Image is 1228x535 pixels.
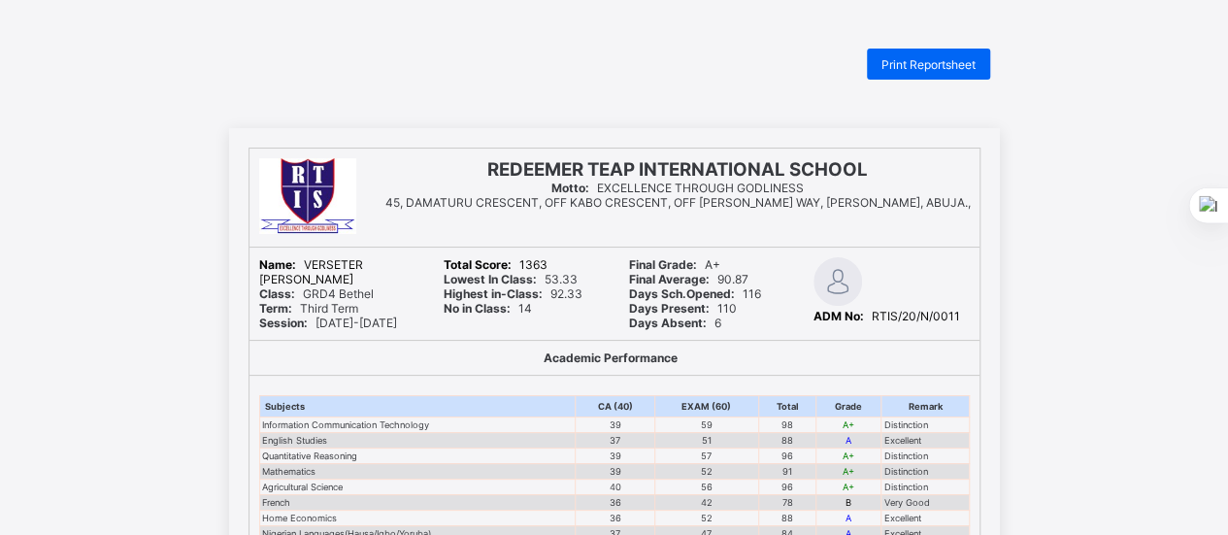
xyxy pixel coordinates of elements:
[385,195,971,210] span: 45, DAMATURU CRESCENT, OFF KABO CRESCENT, OFF [PERSON_NAME] WAY, [PERSON_NAME], ABUJA.,
[654,448,758,463] td: 57
[758,448,815,463] td: 96
[629,301,710,316] b: Days Present:
[259,301,358,316] span: Third Term
[629,316,721,330] span: 6
[758,510,815,525] td: 88
[576,417,654,432] td: 39
[881,432,969,448] td: Excellent
[758,479,815,494] td: 96
[444,257,548,272] span: 1363
[544,351,678,365] b: Academic Performance
[758,432,815,448] td: 88
[815,494,881,510] td: B
[259,479,576,494] td: Agricultural Science
[259,395,576,417] th: Subjects
[259,257,296,272] b: Name:
[259,432,576,448] td: English Studies
[444,301,532,316] span: 14
[815,463,881,479] td: A+
[758,417,815,432] td: 98
[259,316,308,330] b: Session:
[758,494,815,510] td: 78
[813,309,960,323] span: RTIS/20/N/0011
[444,286,582,301] span: 92.33
[576,395,654,417] th: CA (40)
[576,463,654,479] td: 39
[629,272,710,286] b: Final Average:
[629,286,761,301] span: 116
[444,272,578,286] span: 53.33
[259,316,397,330] span: [DATE]-[DATE]
[259,257,363,286] span: VERSETER [PERSON_NAME]
[629,257,720,272] span: A+
[576,510,654,525] td: 36
[881,479,969,494] td: Distinction
[813,309,864,323] b: ADM No:
[758,463,815,479] td: 91
[654,494,758,510] td: 42
[654,395,758,417] th: EXAM (60)
[259,286,374,301] span: GRD4 Bethel
[815,510,881,525] td: A
[259,510,576,525] td: Home Economics
[654,417,758,432] td: 59
[881,395,969,417] th: Remark
[576,432,654,448] td: 37
[444,257,512,272] b: Total Score:
[881,417,969,432] td: Distinction
[654,510,758,525] td: 52
[629,316,707,330] b: Days Absent:
[629,257,697,272] b: Final Grade:
[444,286,543,301] b: Highest in-Class:
[576,448,654,463] td: 39
[815,395,881,417] th: Grade
[629,272,748,286] span: 90.87
[815,417,881,432] td: A+
[881,448,969,463] td: Distinction
[881,494,969,510] td: Very Good
[654,432,758,448] td: 51
[881,510,969,525] td: Excellent
[815,448,881,463] td: A+
[259,448,576,463] td: Quantitative Reasoning
[654,479,758,494] td: 56
[551,181,589,195] b: Motto:
[576,479,654,494] td: 40
[259,286,295,301] b: Class:
[487,158,868,181] span: REDEEMER TEAP INTERNATIONAL SCHOOL
[259,494,576,510] td: French
[259,301,292,316] b: Term:
[629,286,735,301] b: Days Sch.Opened:
[551,181,804,195] span: EXCELLENCE THROUGH GODLINESS
[881,57,976,72] span: Print Reportsheet
[444,301,511,316] b: No in Class:
[815,432,881,448] td: A
[815,479,881,494] td: A+
[444,272,537,286] b: Lowest In Class:
[881,463,969,479] td: Distinction
[576,494,654,510] td: 36
[654,463,758,479] td: 52
[758,395,815,417] th: Total
[259,463,576,479] td: Mathematics
[629,301,737,316] span: 110
[259,417,576,432] td: Information Communication Technology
